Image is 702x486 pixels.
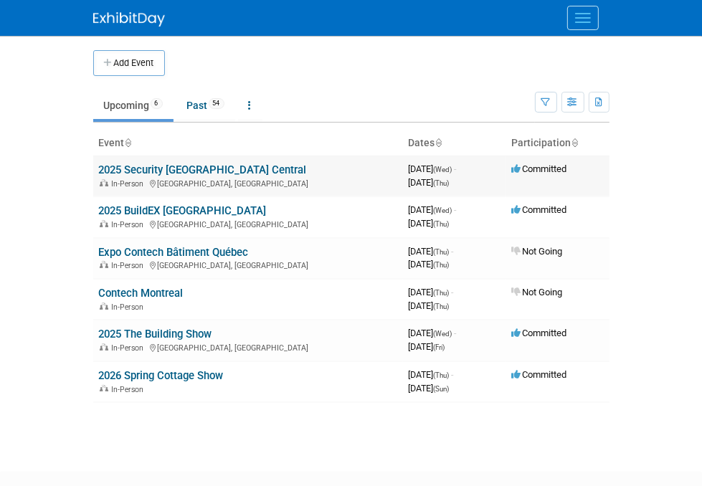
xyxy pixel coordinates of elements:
img: ExhibitDay [93,12,165,27]
span: Committed [512,204,567,215]
span: [DATE] [409,369,454,380]
span: [DATE] [409,259,450,270]
th: Dates [403,131,506,156]
span: (Sun) [434,385,450,393]
div: [GEOGRAPHIC_DATA], [GEOGRAPHIC_DATA] [99,259,397,270]
img: In-Person Event [100,385,108,392]
span: [DATE] [409,287,454,297]
span: (Thu) [434,302,450,310]
img: In-Person Event [100,343,108,351]
span: - [452,369,454,380]
span: (Thu) [434,248,450,256]
a: Past54 [176,92,235,119]
span: - [455,163,457,174]
a: 2026 Spring Cottage Show [99,369,224,382]
span: Committed [512,163,567,174]
span: In-Person [112,179,148,189]
span: [DATE] [409,204,457,215]
span: [DATE] [409,383,450,394]
span: [DATE] [409,218,450,229]
div: [GEOGRAPHIC_DATA], [GEOGRAPHIC_DATA] [99,341,397,353]
span: In-Person [112,343,148,353]
span: In-Person [112,261,148,270]
span: In-Person [112,220,148,229]
span: (Thu) [434,220,450,228]
span: - [455,204,457,215]
img: In-Person Event [100,179,108,186]
span: In-Person [112,302,148,312]
span: [DATE] [409,163,457,174]
span: Not Going [512,287,563,297]
span: 54 [209,98,224,109]
a: Contech Montreal [99,287,184,300]
span: - [455,328,457,338]
span: (Thu) [434,179,450,187]
th: Participation [506,131,609,156]
span: [DATE] [409,246,454,257]
span: - [452,246,454,257]
a: Sort by Event Name [125,137,132,148]
a: Upcoming6 [93,92,174,119]
span: Committed [512,369,567,380]
a: 2025 Security [GEOGRAPHIC_DATA] Central [99,163,307,176]
img: In-Person Event [100,261,108,268]
span: [DATE] [409,177,450,188]
div: [GEOGRAPHIC_DATA], [GEOGRAPHIC_DATA] [99,218,397,229]
span: (Wed) [434,206,452,214]
a: 2025 BuildEX [GEOGRAPHIC_DATA] [99,204,267,217]
span: [DATE] [409,341,445,352]
span: [DATE] [409,300,450,311]
span: Not Going [512,246,563,257]
span: (Fri) [434,343,445,351]
span: In-Person [112,385,148,394]
span: (Wed) [434,166,452,173]
span: (Thu) [434,371,450,379]
span: (Thu) [434,261,450,269]
a: Sort by Participation Type [571,137,579,148]
span: - [452,287,454,297]
div: [GEOGRAPHIC_DATA], [GEOGRAPHIC_DATA] [99,177,397,189]
button: Add Event [93,50,165,76]
a: Expo Contech Bâtiment Québec [99,246,249,259]
span: [DATE] [409,328,457,338]
button: Menu [567,6,599,30]
a: Sort by Start Date [435,137,442,148]
a: 2025 The Building Show [99,328,212,340]
span: (Thu) [434,289,450,297]
span: (Wed) [434,330,452,338]
img: In-Person Event [100,302,108,310]
span: 6 [151,98,163,109]
img: In-Person Event [100,220,108,227]
th: Event [93,131,403,156]
span: Committed [512,328,567,338]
